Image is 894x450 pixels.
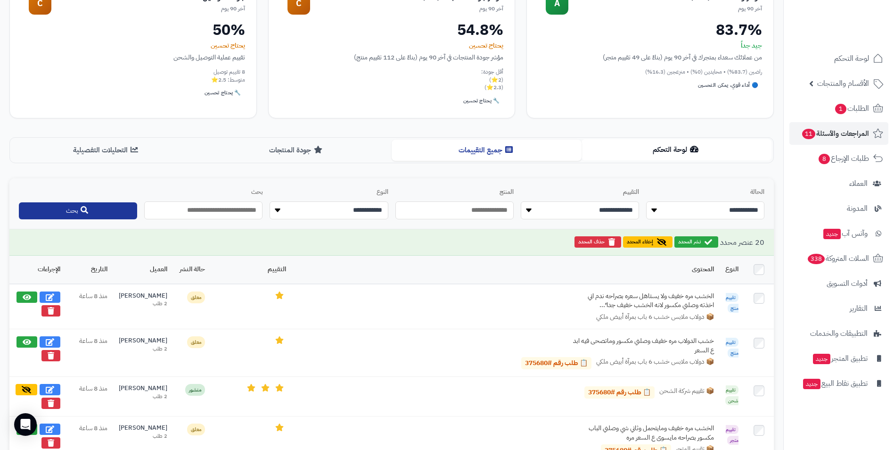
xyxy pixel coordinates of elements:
label: بحث [144,188,262,197]
div: أقل جودة: (2⭐) (2.3⭐) [280,68,504,92]
div: 54.8% [280,22,504,37]
div: 2 طلب [119,300,167,308]
div: Open Intercom Messenger [14,413,37,436]
th: العميل [113,256,173,284]
button: بحث [19,202,137,219]
span: السلات المتروكة [807,252,869,265]
div: 🔵 أداء قوي، يمكن التحسين [694,80,762,91]
span: لوحة التحكم [834,52,869,65]
div: 🔧 يحتاج تحسين [201,87,245,99]
div: 83.7% [538,22,762,37]
span: تقييم شحن [725,385,738,405]
span: الأقسام والمنتجات [817,77,869,90]
div: 2 طلب [119,345,167,353]
span: المراجعات والأسئلة [801,127,869,140]
label: الحالة [646,188,764,197]
img: logo-2.png [830,26,885,46]
span: أدوات التسويق [827,277,868,290]
span: 338 [808,254,825,264]
div: 2 طلب [119,433,167,440]
th: المحتوى [292,256,720,284]
span: تقييم منتج [726,293,738,313]
button: نشر المحدد [674,236,718,248]
th: التقييم [211,256,292,284]
span: معلق [187,336,205,348]
a: الطلبات1 [789,97,888,120]
label: النوع [270,188,388,197]
label: المنتج [395,188,514,197]
span: 8 [819,154,830,164]
th: الإجراءات [9,256,66,284]
a: 📋 طلب رقم #375680 [521,357,591,369]
div: [PERSON_NAME] [119,424,167,433]
span: العملاء [849,177,868,190]
a: السلات المتروكة338 [789,247,888,270]
span: 11 [802,129,815,139]
th: النوع [720,256,744,284]
div: 2 طلب [119,393,167,400]
span: تقييم منتج [726,338,738,358]
div: خشب الدولاب مره خفيف وصلني مكسور وماتصحى فيه ابد ع السعر [573,336,714,355]
span: التقارير [850,302,868,315]
td: منذ 8 ساعة [66,377,113,417]
div: 50% [21,22,245,37]
span: 20 عنصر محدد [720,237,764,248]
div: [PERSON_NAME] [119,336,167,345]
span: 1 [835,104,846,114]
a: وآتس آبجديد [789,222,888,245]
button: جميع التقييمات [392,140,582,161]
div: الخشب مره خفيف ومايتحمل وثاني شي وصلني الباب مكسور بصراحه مايسوى ع السعر مره [573,424,714,442]
span: طلبات الإرجاع [818,152,869,165]
span: 📦 تقييم شركة الشحن [659,386,714,399]
span: منشور [185,384,205,396]
th: حالة النشر [173,256,211,284]
div: من عملائك سعداء بمتجرك في آخر 90 يوم (بناءً على 49 تقييم متجر) [538,52,762,62]
a: طلبات الإرجاع8 [789,147,888,170]
span: وآتس آب [822,227,868,240]
div: راضين (83.7%) • محايدين (0%) • منزعجين (16.3%) [538,68,762,76]
a: المدونة [789,197,888,220]
a: التطبيقات والخدمات [789,322,888,345]
div: مؤشر جودة المنتجات في آخر 90 يوم (بناءً على 112 تقييم منتج) [280,52,504,62]
td: منذ 8 ساعة [66,329,113,377]
span: المدونة [847,202,868,215]
div: [PERSON_NAME] [119,292,167,300]
span: تطبيق نقاط البيع [802,377,868,390]
label: التقييم [521,188,639,197]
div: الخشب مره خفيف ولا يستاهل سعره بصراحه ندم اني اخذته وصلني مكسور لانه الخشب خفيف جدا ً... [573,292,714,310]
td: منذ 8 ساعة [66,284,113,329]
span: جديد [823,229,841,239]
div: جيد جداً [538,41,762,50]
a: العملاء [789,172,888,195]
span: تطبيق المتجر [812,352,868,365]
span: 📦 دولاب ملابس خشب 6 باب بمرآة أبيض ملكي [596,357,714,369]
a: التقارير [789,297,888,320]
span: معلق [187,292,205,303]
button: جودة المنتجات [202,140,392,161]
div: آخر 90 يوم [310,5,504,13]
div: آخر 90 يوم [51,5,245,13]
a: تطبيق نقاط البيعجديد [789,372,888,395]
div: [PERSON_NAME] [119,384,167,393]
div: آخر 90 يوم [568,5,762,13]
span: تقييم متجر [726,425,738,445]
th: التاريخ [66,256,113,284]
div: تقييم عملية التوصيل والشحن [21,52,245,62]
button: إخفاء المحدد [623,236,673,248]
button: لوحة التحكم [582,139,771,160]
a: 📋 طلب رقم #375680 [584,386,655,399]
span: 📦 دولاب ملابس خشب 6 باب بمرآة أبيض ملكي [596,312,714,322]
a: أدوات التسويق [789,272,888,295]
span: التطبيقات والخدمات [810,327,868,340]
a: لوحة التحكم [789,47,888,70]
span: الطلبات [834,102,869,115]
span: جديد [803,379,820,389]
a: المراجعات والأسئلة11 [789,122,888,145]
button: حذف المحدد [574,236,621,248]
div: يحتاج تحسين [21,41,245,50]
a: تطبيق المتجرجديد [789,347,888,370]
div: 8 تقييم توصيل متوسط: 2.5⭐ [21,68,245,84]
span: جديد [813,354,830,364]
div: 🔧 يحتاج تحسين [459,95,503,107]
div: يحتاج تحسين [280,41,504,50]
